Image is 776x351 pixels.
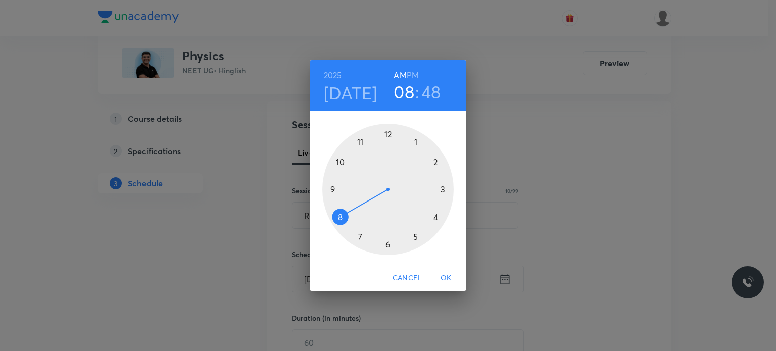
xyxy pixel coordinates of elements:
[434,272,458,284] span: OK
[430,269,462,287] button: OK
[394,68,406,82] button: AM
[324,68,342,82] button: 2025
[421,81,441,103] button: 48
[389,269,426,287] button: Cancel
[407,68,419,82] button: PM
[393,272,422,284] span: Cancel
[415,81,419,103] h3: :
[324,82,377,104] button: [DATE]
[394,81,414,103] button: 08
